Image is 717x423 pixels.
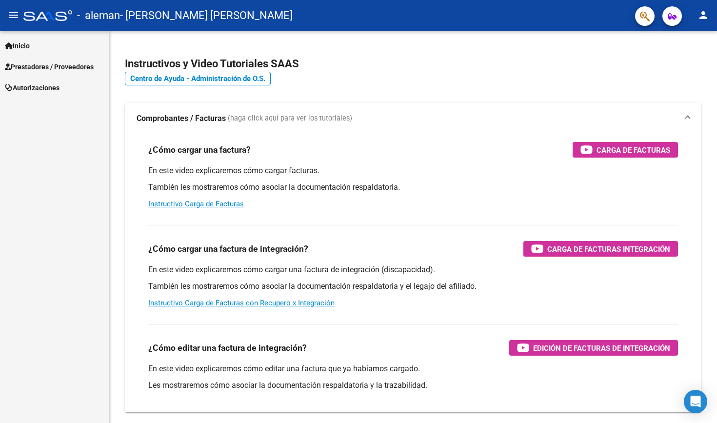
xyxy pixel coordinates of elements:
[148,242,308,256] h3: ¿Cómo cargar una factura de integración?
[148,165,678,176] p: En este video explicaremos cómo cargar facturas.
[5,61,94,72] span: Prestadores / Proveedores
[137,113,226,124] strong: Comprobantes / Facturas
[5,82,60,93] span: Autorizaciones
[148,341,307,355] h3: ¿Cómo editar una factura de integración?
[125,72,271,85] a: Centro de Ayuda - Administración de O.S.
[148,143,251,157] h3: ¿Cómo cargar una factura?
[77,5,120,26] span: - aleman
[148,182,678,193] p: También les mostraremos cómo asociar la documentación respaldatoria.
[148,363,678,374] p: En este video explicaremos cómo editar una factura que ya habíamos cargado.
[148,299,335,307] a: Instructivo Carga de Facturas con Recupero x Integración
[148,264,678,275] p: En este video explicaremos cómo cargar una factura de integración (discapacidad).
[228,113,352,124] span: (haga click aquí para ver los tutoriales)
[5,40,30,51] span: Inicio
[697,9,709,21] mat-icon: person
[125,134,701,412] div: Comprobantes / Facturas (haga click aquí para ver los tutoriales)
[8,9,20,21] mat-icon: menu
[125,103,701,134] mat-expansion-panel-header: Comprobantes / Facturas (haga click aquí para ver los tutoriales)
[684,390,707,413] div: Open Intercom Messenger
[523,241,678,257] button: Carga de Facturas Integración
[597,144,670,156] span: Carga de Facturas
[148,380,678,391] p: Les mostraremos cómo asociar la documentación respaldatoria y la trazabilidad.
[125,55,701,73] h2: Instructivos y Video Tutoriales SAAS
[148,281,678,292] p: También les mostraremos cómo asociar la documentación respaldatoria y el legajo del afiliado.
[573,142,678,158] button: Carga de Facturas
[148,200,244,208] a: Instructivo Carga de Facturas
[120,5,293,26] span: - [PERSON_NAME] [PERSON_NAME]
[533,342,670,354] span: Edición de Facturas de integración
[509,340,678,356] button: Edición de Facturas de integración
[547,243,670,255] span: Carga de Facturas Integración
